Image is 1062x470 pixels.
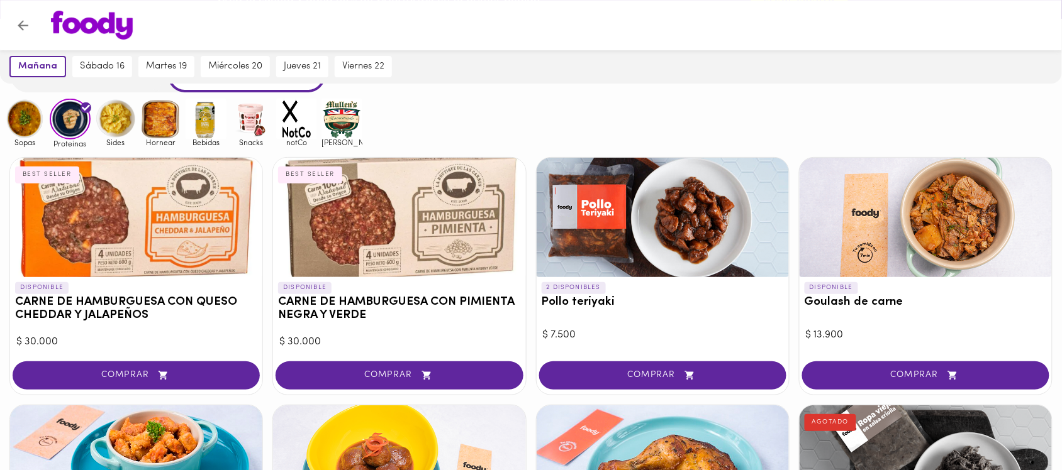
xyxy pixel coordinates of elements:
[146,61,187,72] span: martes 19
[186,99,226,139] img: Bebidas
[276,138,317,146] span: notCo
[208,61,262,72] span: miércoles 20
[335,56,392,77] button: viernes 22
[321,138,362,146] span: [PERSON_NAME]
[51,11,133,40] img: logo.png
[15,282,69,293] p: DISPONIBLE
[4,99,45,139] img: Sopas
[50,139,91,148] span: Proteinas
[50,99,91,139] img: Proteinas
[15,167,79,183] div: BEST SELLER
[80,61,125,72] span: sábado 16
[95,99,136,139] img: Sides
[8,10,38,41] button: Volver
[10,158,262,277] div: CARNE DE HAMBURGUESA CON QUESO CHEDDAR Y JALAPEÑOS
[15,296,257,322] h3: CARNE DE HAMBURGUESA CON QUESO CHEDDAR Y JALAPEÑOS
[805,414,857,430] div: AGOTADO
[321,99,362,139] img: mullens
[284,61,321,72] span: jueves 21
[278,282,332,293] p: DISPONIBLE
[140,138,181,146] span: Hornear
[276,56,328,77] button: jueves 21
[818,370,1034,381] span: COMPRAR
[140,99,181,139] img: Hornear
[806,328,1046,342] div: $ 13.900
[4,138,45,146] span: Sopas
[13,361,260,390] button: COMPRAR
[279,335,519,349] div: $ 30.000
[539,361,786,390] button: COMPRAR
[273,158,525,277] div: CARNE DE HAMBURGUESA CON PIMIENTA NEGRA Y VERDE
[276,361,523,390] button: COMPRAR
[291,370,507,381] span: COMPRAR
[800,158,1052,277] div: Goulash de carne
[278,167,342,183] div: BEST SELLER
[95,138,136,146] span: Sides
[28,370,244,381] span: COMPRAR
[278,296,520,322] h3: CARNE DE HAMBURGUESA CON PIMIENTA NEGRA Y VERDE
[201,56,270,77] button: miércoles 20
[276,99,317,139] img: notCo
[9,56,66,77] button: mañana
[542,282,606,293] p: 2 DISPONIBLES
[555,370,771,381] span: COMPRAR
[543,328,783,342] div: $ 7.500
[18,61,57,72] span: mañana
[342,61,384,72] span: viernes 22
[989,397,1049,457] iframe: Messagebird Livechat Widget
[231,99,272,139] img: Snacks
[805,282,858,293] p: DISPONIBLE
[537,158,789,277] div: Pollo teriyaki
[805,296,1047,309] h3: Goulash de carne
[231,138,272,146] span: Snacks
[138,56,194,77] button: martes 19
[542,296,784,309] h3: Pollo teriyaki
[16,335,256,349] div: $ 30.000
[802,361,1049,390] button: COMPRAR
[72,56,132,77] button: sábado 16
[186,138,226,146] span: Bebidas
